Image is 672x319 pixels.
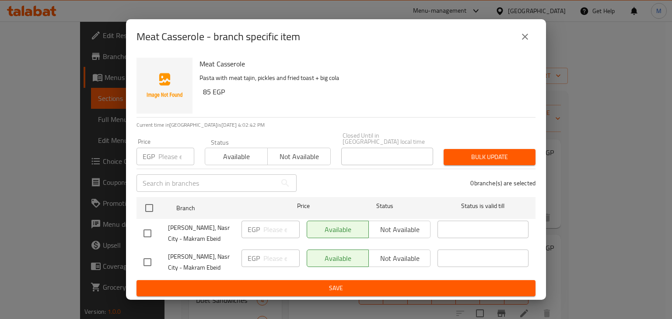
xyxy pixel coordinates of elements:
h6: 85 EGP [203,86,528,98]
p: EGP [248,253,260,264]
span: Price [274,201,332,212]
p: EGP [143,151,155,162]
button: Save [136,280,535,296]
p: Current time in [GEOGRAPHIC_DATA] is [DATE] 4:02:42 PM [136,121,535,129]
button: Not available [267,148,330,165]
input: Search in branches [136,174,276,192]
span: Status is valid till [437,201,528,212]
span: Bulk update [451,152,528,163]
h6: Meat Casserole [199,58,528,70]
span: Status [339,201,430,212]
span: Branch [176,203,267,214]
button: close [514,26,535,47]
input: Please enter price [263,250,300,267]
span: Not available [271,150,327,163]
button: Available [205,148,268,165]
img: Meat Casserole [136,58,192,114]
p: Pasta with meat tajin, pickles and fried toast + big cola [199,73,528,83]
h2: Meat Casserole - branch specific item [136,30,300,44]
span: Available [209,150,264,163]
span: [PERSON_NAME], Nasr City - Makram Ebeid [168,251,234,273]
button: Bulk update [444,149,535,165]
p: 0 branche(s) are selected [470,179,535,187]
span: Save [143,283,528,294]
span: [PERSON_NAME], Nasr City - Makram Ebeid [168,222,234,244]
input: Please enter price [263,221,300,238]
input: Please enter price [158,148,194,165]
p: EGP [248,224,260,235]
